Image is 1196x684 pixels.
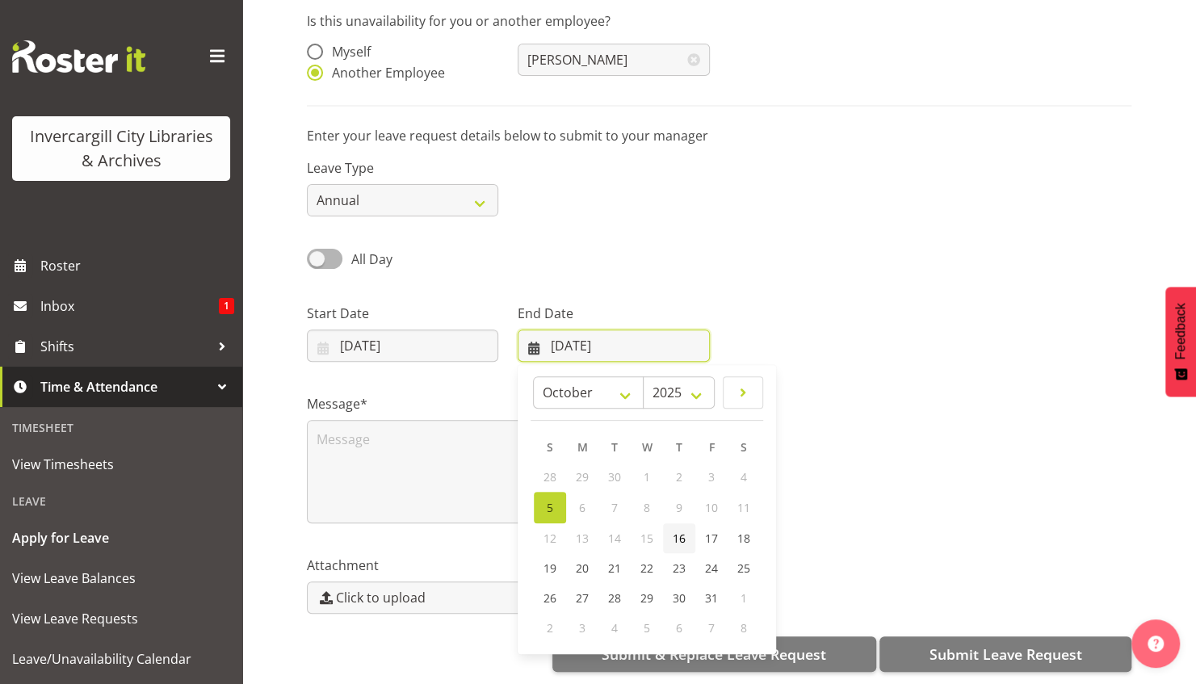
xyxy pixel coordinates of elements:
span: Another Employee [323,65,445,81]
span: 27 [576,590,589,606]
div: Leave [4,485,238,518]
span: View Timesheets [12,452,230,476]
span: 2 [547,620,553,636]
a: 16 [663,523,695,553]
span: Roster [40,254,234,278]
span: Feedback [1173,303,1188,359]
span: 6 [579,500,585,515]
span: 16 [673,531,686,546]
span: 30 [673,590,686,606]
span: 30 [608,469,621,485]
button: Submit Leave Request [879,636,1131,672]
p: Enter your leave request details below to submit to your manager [307,126,1131,145]
img: help-xxl-2.png [1148,636,1164,652]
span: 14 [608,531,621,546]
span: S [547,439,553,455]
a: 22 [631,553,663,583]
span: 7 [611,500,618,515]
div: Invercargill City Libraries & Archives [28,124,214,173]
span: Shifts [40,334,210,359]
a: Apply for Leave [4,518,238,558]
span: 29 [640,590,653,606]
span: 21 [608,560,621,576]
a: 18 [728,523,760,553]
input: Select Employee [518,44,709,76]
span: 24 [705,560,718,576]
a: View Timesheets [4,444,238,485]
a: View Leave Balances [4,558,238,598]
a: 24 [695,553,728,583]
label: Message* [307,394,710,413]
span: 11 [737,500,750,515]
span: 18 [737,531,750,546]
label: End Date [518,304,709,323]
span: 8 [644,500,650,515]
span: 25 [737,560,750,576]
span: 4 [611,620,618,636]
span: T [611,439,618,455]
span: 1 [219,298,234,314]
span: 5 [547,500,553,515]
label: Attachment [307,556,710,575]
span: 4 [741,469,747,485]
span: 13 [576,531,589,546]
span: 23 [673,560,686,576]
span: 19 [543,560,556,576]
a: 26 [534,583,566,613]
a: 29 [631,583,663,613]
a: 30 [663,583,695,613]
span: All Day [351,250,392,268]
span: 12 [543,531,556,546]
span: Myself [323,44,371,60]
span: 22 [640,560,653,576]
span: S [741,439,747,455]
span: Leave/Unavailability Calendar [12,647,230,671]
span: View Leave Requests [12,606,230,631]
span: View Leave Balances [12,566,230,590]
span: 28 [608,590,621,606]
a: 25 [728,553,760,583]
button: Feedback - Show survey [1165,287,1196,397]
span: F [709,439,715,455]
a: View Leave Requests [4,598,238,639]
img: Rosterit website logo [12,40,145,73]
span: W [642,439,653,455]
span: 8 [741,620,747,636]
a: Leave/Unavailability Calendar [4,639,238,679]
div: Timesheet [4,411,238,444]
span: 15 [640,531,653,546]
span: 10 [705,500,718,515]
span: 9 [676,500,682,515]
span: T [676,439,682,455]
label: Start Date [307,304,498,323]
span: 28 [543,469,556,485]
span: 26 [543,590,556,606]
a: 27 [566,583,598,613]
span: 2 [676,469,682,485]
input: Click to select... [307,329,498,362]
span: M [577,439,588,455]
button: Submit & Replace Leave Request [552,636,876,672]
a: 31 [695,583,728,613]
p: Is this unavailability for you or another employee? [307,11,1131,31]
span: 5 [644,620,650,636]
span: Click to upload [336,588,426,607]
span: 31 [705,590,718,606]
span: 3 [708,469,715,485]
span: Submit Leave Request [929,644,1081,665]
span: Time & Attendance [40,375,210,399]
a: 20 [566,553,598,583]
a: 28 [598,583,631,613]
span: 20 [576,560,589,576]
span: 6 [676,620,682,636]
span: 29 [576,469,589,485]
span: 3 [579,620,585,636]
a: 21 [598,553,631,583]
a: 23 [663,553,695,583]
input: Click to select... [518,329,709,362]
span: 7 [708,620,715,636]
span: Inbox [40,294,219,318]
span: Apply for Leave [12,526,230,550]
span: 1 [644,469,650,485]
span: 17 [705,531,718,546]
